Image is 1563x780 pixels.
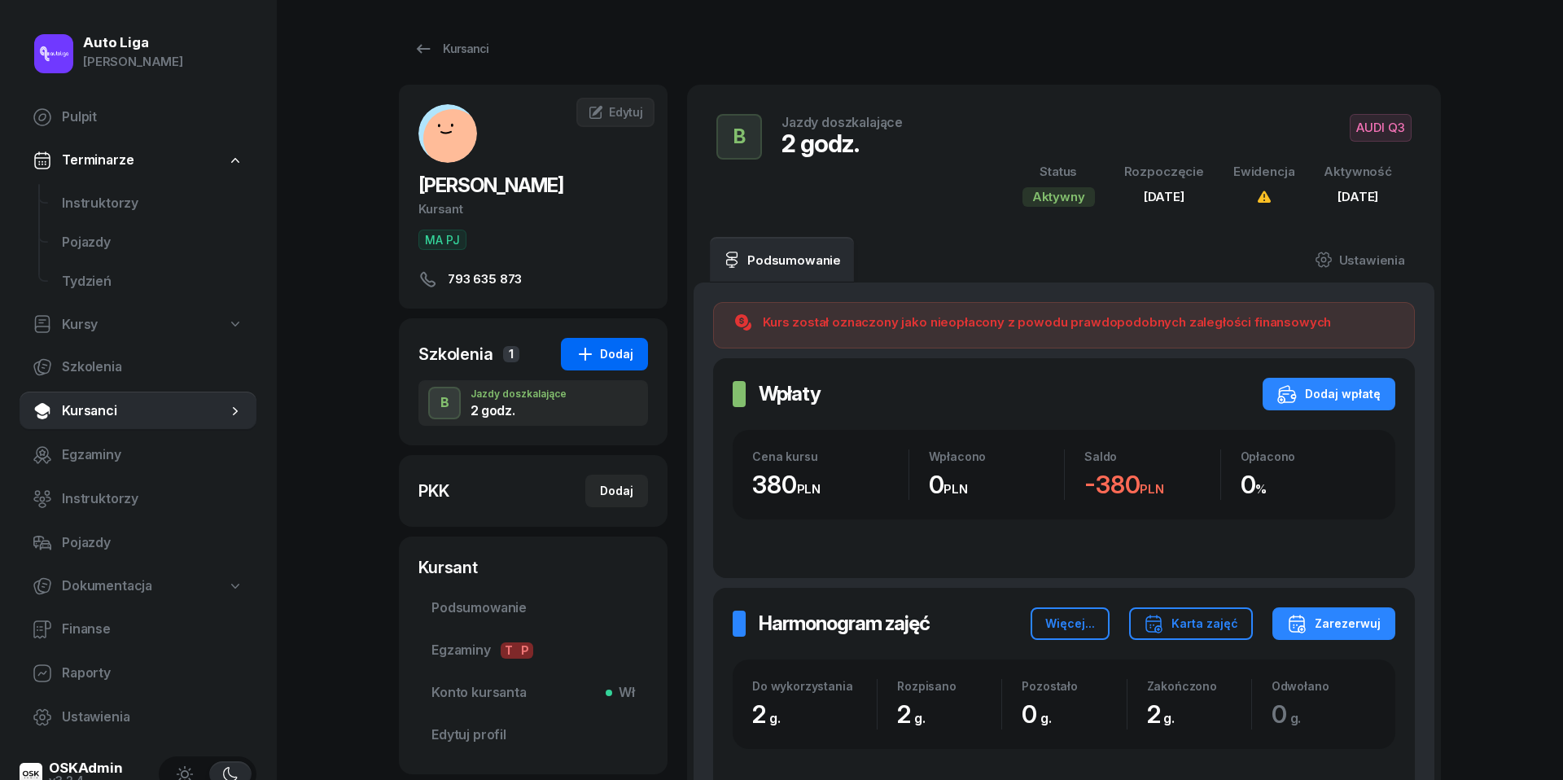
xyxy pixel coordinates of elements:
[752,679,877,693] div: Do wykorzystania
[62,532,243,554] span: Pojazdy
[418,380,648,426] button: BJazdy doszkalające2 godz.
[1144,614,1238,633] div: Karta zajęć
[781,129,903,158] div: 2 godz.
[1022,699,1126,730] div: 0
[1277,384,1381,404] div: Dodaj wpłatę
[1263,378,1395,410] button: Dodaj wpłatę
[428,387,461,419] button: B
[1324,161,1392,182] div: Aktywność
[1233,161,1295,182] div: Ewidencja
[1124,161,1204,182] div: Rozpoczęcie
[716,114,762,160] button: B
[62,401,227,422] span: Kursanci
[431,682,635,703] span: Konto kursanta
[752,449,908,463] div: Cena kursu
[62,232,243,253] span: Pojazdy
[62,150,134,171] span: Terminarze
[1241,470,1377,500] div: 0
[943,481,968,497] small: PLN
[759,381,821,407] h2: Wpłaty
[49,184,256,223] a: Instruktorzy
[62,707,243,728] span: Ustawienia
[49,761,123,775] div: OSKAdmin
[914,710,926,726] small: g.
[20,392,256,431] a: Kursanci
[1022,187,1095,207] div: Aktywny
[1241,449,1377,463] div: Opłacono
[600,481,633,501] div: Dodaj
[1140,481,1164,497] small: PLN
[1129,607,1253,640] button: Karta zajęć
[20,610,256,649] a: Finanse
[561,338,648,370] button: Dodaj
[448,269,522,289] span: 793 635 873
[1272,607,1395,640] button: Zarezerwuj
[1287,614,1381,633] div: Zarezerwuj
[83,51,183,72] div: [PERSON_NAME]
[769,710,781,726] small: g.
[797,481,821,497] small: PLN
[929,470,1065,500] div: 0
[752,470,908,500] div: 380
[418,589,648,628] a: Podsumowanie
[763,313,1331,332] div: Kurs został oznaczony jako nieopłacony z powodu prawdopodobnych zaległości finansowych
[49,262,256,301] a: Tydzień
[1144,189,1184,204] span: [DATE]
[1084,470,1220,500] div: -380
[1272,679,1376,693] div: Odwołano
[1350,114,1412,142] button: AUDI Q3
[20,142,256,179] a: Terminarze
[20,698,256,737] a: Ustawienia
[1147,679,1251,693] div: Zakończono
[576,344,633,364] div: Dodaj
[418,269,648,289] a: 793 635 873
[20,306,256,344] a: Kursy
[929,449,1065,463] div: Wpłacono
[62,357,243,378] span: Szkolenia
[1031,607,1110,640] button: Więcej...
[20,480,256,519] a: Instruktorzy
[83,36,183,50] div: Auto Liga
[609,105,643,119] span: Edytuj
[418,631,648,670] a: EgzaminyTP
[418,230,466,250] button: MA PJ
[585,475,648,507] button: Dodaj
[576,98,655,127] a: Edytuj
[20,348,256,387] a: Szkolenia
[1163,710,1175,726] small: g.
[62,271,243,292] span: Tydzień
[1272,699,1310,729] span: 0
[62,489,243,510] span: Instruktorzy
[1255,481,1267,497] small: %
[1147,699,1184,729] span: 2
[759,611,930,637] h2: Harmonogram zajęć
[418,716,648,755] a: Edytuj profil
[431,598,635,619] span: Podsumowanie
[431,725,635,746] span: Edytuj profil
[710,237,854,283] a: Podsumowanie
[62,619,243,640] span: Finanse
[49,223,256,262] a: Pojazdy
[399,33,503,65] a: Kursanci
[612,682,635,703] span: Wł
[1022,679,1126,693] div: Pozostało
[1022,161,1095,182] div: Status
[418,199,648,220] div: Kursant
[414,39,488,59] div: Kursanci
[418,173,563,197] span: [PERSON_NAME]
[418,673,648,712] a: Konto kursantaWł
[752,699,789,729] span: 2
[1290,710,1302,726] small: g.
[897,699,934,729] span: 2
[1045,614,1095,633] div: Więcej...
[62,576,152,597] span: Dokumentacja
[897,679,1001,693] div: Rozpisano
[431,640,635,661] span: Egzaminy
[20,524,256,563] a: Pojazdy
[20,567,256,605] a: Dokumentacja
[434,389,456,417] div: B
[62,663,243,684] span: Raporty
[418,343,493,366] div: Szkolenia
